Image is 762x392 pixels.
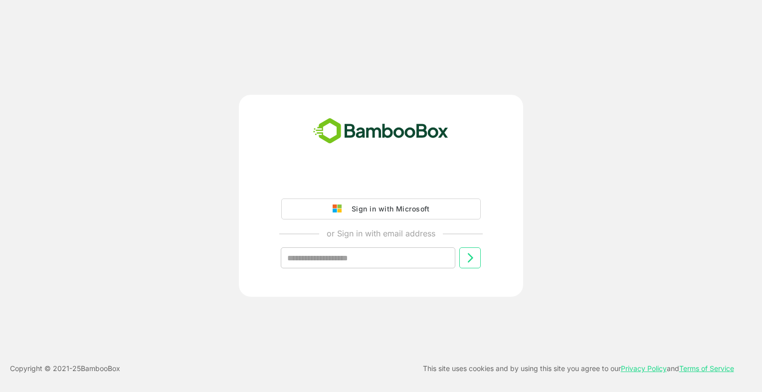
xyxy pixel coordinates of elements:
[327,227,435,239] p: or Sign in with email address
[679,364,734,373] a: Terms of Service
[276,171,486,193] iframe: Sign in with Google Button
[347,202,429,215] div: Sign in with Microsoft
[333,204,347,213] img: google
[621,364,667,373] a: Privacy Policy
[308,115,454,148] img: bamboobox
[281,198,481,219] button: Sign in with Microsoft
[423,363,734,375] p: This site uses cookies and by using this site you agree to our and
[10,363,120,375] p: Copyright © 2021- 25 BambooBox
